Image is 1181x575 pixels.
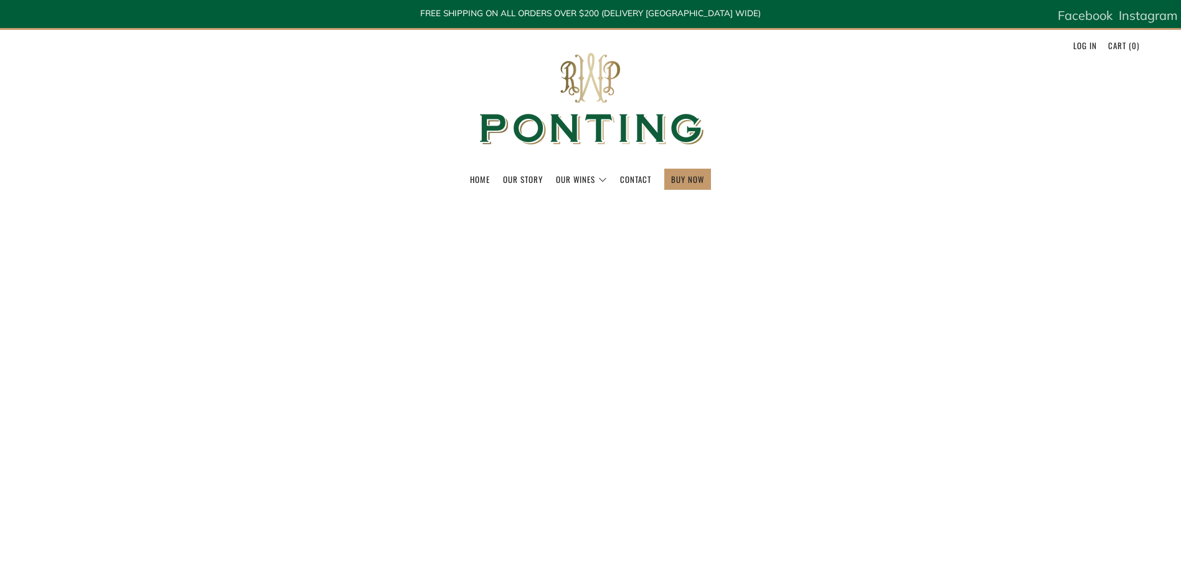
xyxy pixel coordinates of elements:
a: Our Story [503,169,543,189]
a: Our Wines [556,169,607,189]
span: 0 [1132,39,1137,52]
span: Facebook [1058,7,1113,23]
span: Instagram [1119,7,1178,23]
a: Facebook [1058,3,1113,28]
a: BUY NOW [671,169,704,189]
a: Contact [620,169,651,189]
a: Cart (0) [1108,35,1139,55]
img: Ponting Wines [466,30,715,169]
a: Log in [1073,35,1097,55]
a: Instagram [1119,3,1178,28]
a: Home [470,169,490,189]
